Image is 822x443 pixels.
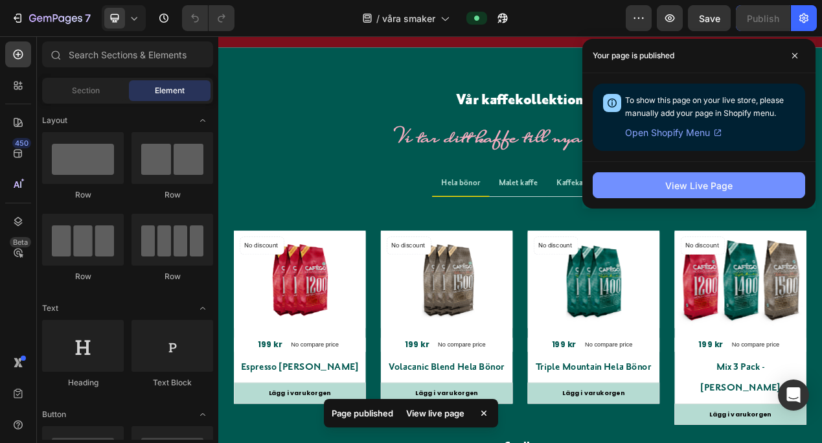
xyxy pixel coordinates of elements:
div: Row [42,271,124,282]
div: Row [131,271,213,282]
div: Open Intercom Messenger [778,380,809,411]
input: Search Sections & Elements [42,41,213,67]
button: 7 [5,5,97,31]
p: No compare price [283,393,345,401]
strong: Vi tar ditt kaffe till nya höjder. [231,110,547,146]
div: Row [42,189,124,201]
span: Text [42,302,58,314]
div: Row [131,189,213,201]
p: No discount [223,264,268,275]
h2: Espresso [PERSON_NAME] [20,411,190,440]
span: Layout [42,115,67,126]
span: Toggle open [192,110,213,131]
iframe: Design area [218,36,822,443]
a: Espresso Hela Bönor [20,250,190,378]
h2: Volacanic Blend Hela Bönor [209,411,379,440]
span: Hela [288,183,308,195]
span: Save [699,13,720,24]
p: No compare price [472,393,534,401]
p: Your page is published [593,49,674,62]
div: Beta [10,237,31,247]
span: Toggle open [192,298,213,319]
p: No discount [34,264,79,275]
span: / [376,12,380,25]
a: Volacanic Blend Hela Bönor [209,250,379,378]
div: 199 kr [428,388,462,406]
a: Mix 3 Pack - Hela Bönor [588,250,757,378]
span: Button [42,409,66,420]
div: Heading [42,377,124,389]
p: Page published [332,407,393,420]
p: No compare price [94,393,155,401]
div: View live page [398,404,472,422]
div: 450 [12,138,31,148]
span: Kaffekapslar [436,183,490,195]
button: View Live Page [593,172,805,198]
div: Publish [747,12,779,25]
div: 199 kr [50,388,84,406]
button: Publish [736,5,790,31]
span: Open Shopify Menu [625,125,710,141]
span: Section [72,85,100,97]
span: To show this page on your live store, please manually add your page in Shopify menu. [625,95,784,118]
h2: Triple Mountain Hela Bönor [398,411,568,440]
span: bönor [310,183,337,195]
span: våra smaker [382,12,435,25]
span: Element [155,85,185,97]
a: Triple Mountain Hela Bönor [398,250,568,378]
div: 199 kr [239,388,273,406]
p: No discount [412,264,457,275]
span: Toggle open [192,404,213,425]
p: 7 [85,10,91,26]
div: View Live Page [665,179,733,192]
h2: Vår kaffekollektion [10,66,768,99]
span: Malet kaffe [361,183,411,195]
div: 199 kr [617,388,651,406]
div: Undo/Redo [182,5,234,31]
p: No discount [601,264,646,275]
p: No compare price [661,393,723,401]
button: Save [688,5,731,31]
div: Text Block [131,377,213,389]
